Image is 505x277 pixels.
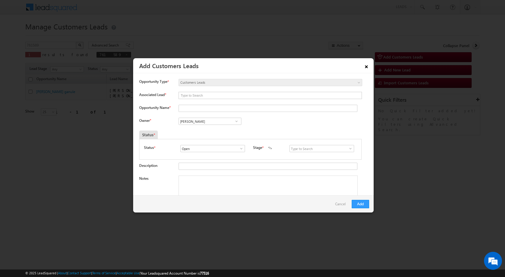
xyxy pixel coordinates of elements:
[335,200,349,211] a: Cancel
[233,118,240,124] a: Show All Items
[144,145,154,150] label: Status
[179,80,338,85] span: Customers Leads
[139,118,151,123] label: Owner
[139,163,158,168] label: Description
[289,145,354,152] input: Type to Search
[139,92,173,98] label: Associated Lead
[253,145,262,150] label: Stage
[58,271,67,275] a: About
[180,145,245,152] input: Type to Search
[139,105,170,110] label: Opportunity Name
[117,271,139,275] a: Acceptable Use
[200,271,209,275] span: 77516
[92,271,116,275] a: Terms of Service
[179,118,241,125] input: Type to Search
[25,270,209,276] span: © 2025 LeadSquared | | | | |
[68,271,91,275] a: Contact Support
[236,146,243,152] a: Show All Items
[139,131,158,139] div: Status
[139,176,148,181] label: Notes
[140,271,209,275] span: Your Leadsquared Account Number is
[139,61,199,70] a: Add Customers Leads
[179,79,362,86] a: Customers Leads
[179,92,362,99] input: Type to Search
[139,79,167,84] span: Opportunity Type
[345,146,353,152] a: Show All Items
[361,60,372,71] a: ×
[352,200,369,208] button: Add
